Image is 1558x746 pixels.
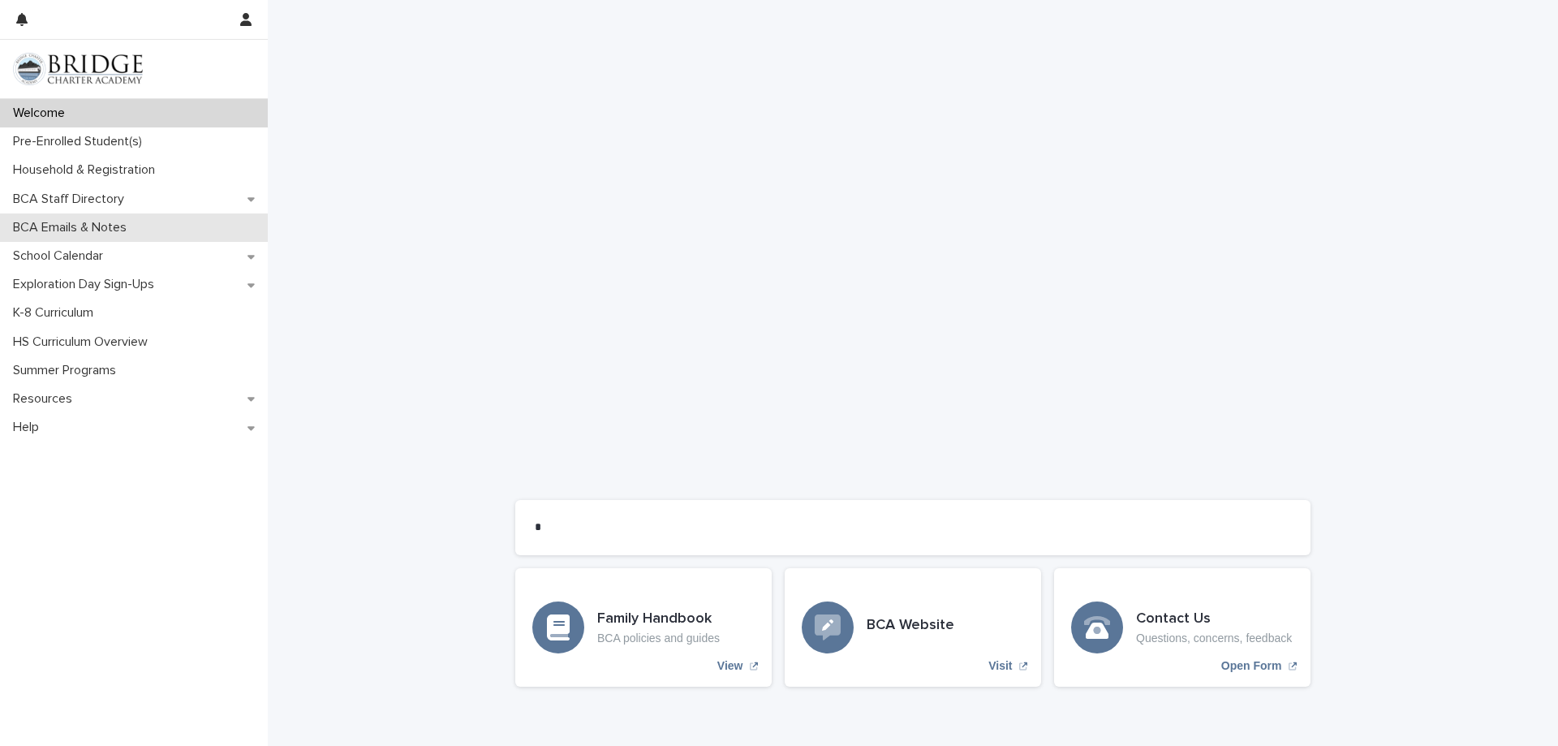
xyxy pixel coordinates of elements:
[6,106,78,121] p: Welcome
[867,617,954,635] h3: BCA Website
[597,632,720,645] p: BCA policies and guides
[6,420,52,435] p: Help
[515,568,772,687] a: View
[988,659,1012,673] p: Visit
[13,53,143,85] img: V1C1m3IdTEidaUdm9Hs0
[597,610,720,628] h3: Family Handbook
[1221,659,1282,673] p: Open Form
[6,334,161,350] p: HS Curriculum Overview
[6,248,116,264] p: School Calendar
[717,659,743,673] p: View
[6,220,140,235] p: BCA Emails & Notes
[1054,568,1311,687] a: Open Form
[6,277,167,292] p: Exploration Day Sign-Ups
[1136,610,1292,628] h3: Contact Us
[1136,632,1292,645] p: Questions, concerns, feedback
[6,363,129,378] p: Summer Programs
[785,568,1041,687] a: Visit
[6,192,137,207] p: BCA Staff Directory
[6,134,155,149] p: Pre-Enrolled Student(s)
[6,391,85,407] p: Resources
[6,162,168,178] p: Household & Registration
[6,305,106,321] p: K-8 Curriculum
